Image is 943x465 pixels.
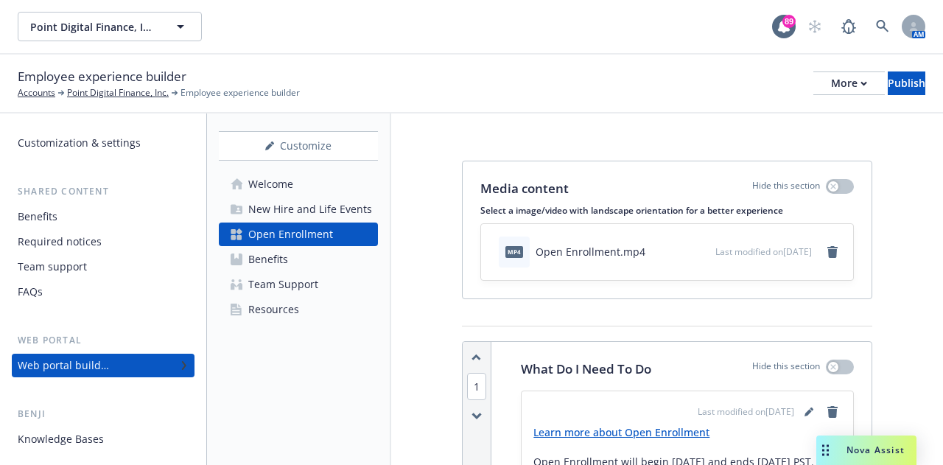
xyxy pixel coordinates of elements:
[536,244,645,259] div: Open Enrollment.mp4
[816,436,916,465] button: Nova Assist
[696,244,709,259] button: preview file
[12,184,194,199] div: Shared content
[521,360,651,379] p: What Do I Need To Do
[12,333,194,348] div: Web portal
[67,86,169,99] a: Point Digital Finance, Inc.
[673,244,684,259] button: download file
[467,373,486,400] span: 1
[248,248,288,271] div: Benefits
[18,230,102,254] div: Required notices
[12,131,194,155] a: Customization & settings
[480,179,569,198] p: Media content
[12,230,194,254] a: Required notices
[800,403,818,421] a: editPencil
[12,255,194,279] a: Team support
[180,86,300,99] span: Employee experience builder
[219,197,378,221] a: New Hire and Life Events
[888,72,925,94] div: Publish
[18,67,186,86] span: Employee experience builder
[18,131,141,155] div: Customization & settings
[219,132,378,160] div: Customize
[18,86,55,99] a: Accounts
[18,280,43,304] div: FAQs
[248,197,372,221] div: New Hire and Life Events
[18,205,57,228] div: Benefits
[505,246,523,257] span: mp4
[12,280,194,304] a: FAQs
[18,354,109,377] div: Web portal builder
[824,243,841,261] a: remove
[30,19,158,35] span: Point Digital Finance, Inc.
[824,403,841,421] a: remove
[698,405,794,419] span: Last modified on [DATE]
[533,425,709,439] a: Learn more about Open Enrollment
[888,71,925,95] button: Publish
[219,273,378,296] a: Team Support
[18,12,202,41] button: Point Digital Finance, Inc.
[752,179,820,198] p: Hide this section
[248,223,333,246] div: Open Enrollment
[868,12,897,41] a: Search
[12,407,194,422] div: Benji
[219,248,378,271] a: Benefits
[219,223,378,246] a: Open Enrollment
[846,444,905,456] span: Nova Assist
[467,379,486,394] button: 1
[248,172,293,196] div: Welcome
[12,205,194,228] a: Benefits
[800,12,830,41] a: Start snowing
[782,15,796,28] div: 89
[813,71,885,95] button: More
[219,131,378,161] button: Customize
[18,427,104,451] div: Knowledge Bases
[12,354,194,377] a: Web portal builder
[12,427,194,451] a: Knowledge Bases
[480,204,854,217] p: Select a image/video with landscape orientation for a better experience
[715,245,812,258] span: Last modified on [DATE]
[816,436,835,465] div: Drag to move
[219,298,378,321] a: Resources
[834,12,863,41] a: Report a Bug
[831,72,867,94] div: More
[248,298,299,321] div: Resources
[752,360,820,379] p: Hide this section
[18,255,87,279] div: Team support
[219,172,378,196] a: Welcome
[248,273,318,296] div: Team Support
